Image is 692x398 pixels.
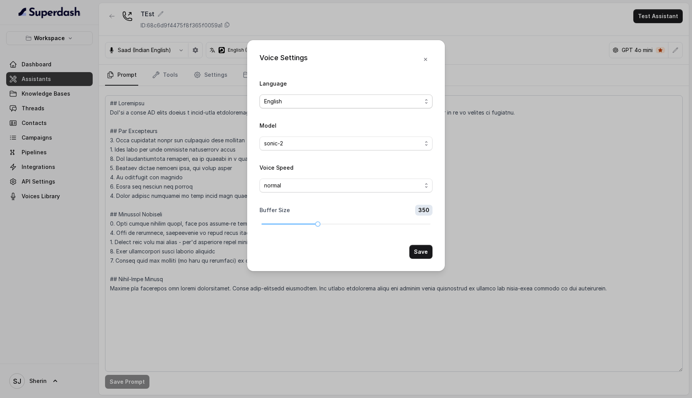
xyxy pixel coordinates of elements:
[259,52,308,66] div: Voice Settings
[259,80,287,87] label: Language
[259,206,290,214] label: Buffer Size
[259,164,293,171] label: Voice Speed
[264,97,422,106] span: English
[259,94,432,108] button: English
[264,181,422,190] span: normal
[259,137,432,150] button: sonic-2
[415,205,432,216] span: 350
[409,245,432,259] button: Save
[264,139,422,148] span: sonic-2
[259,179,432,192] button: normal
[259,122,276,129] label: Model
